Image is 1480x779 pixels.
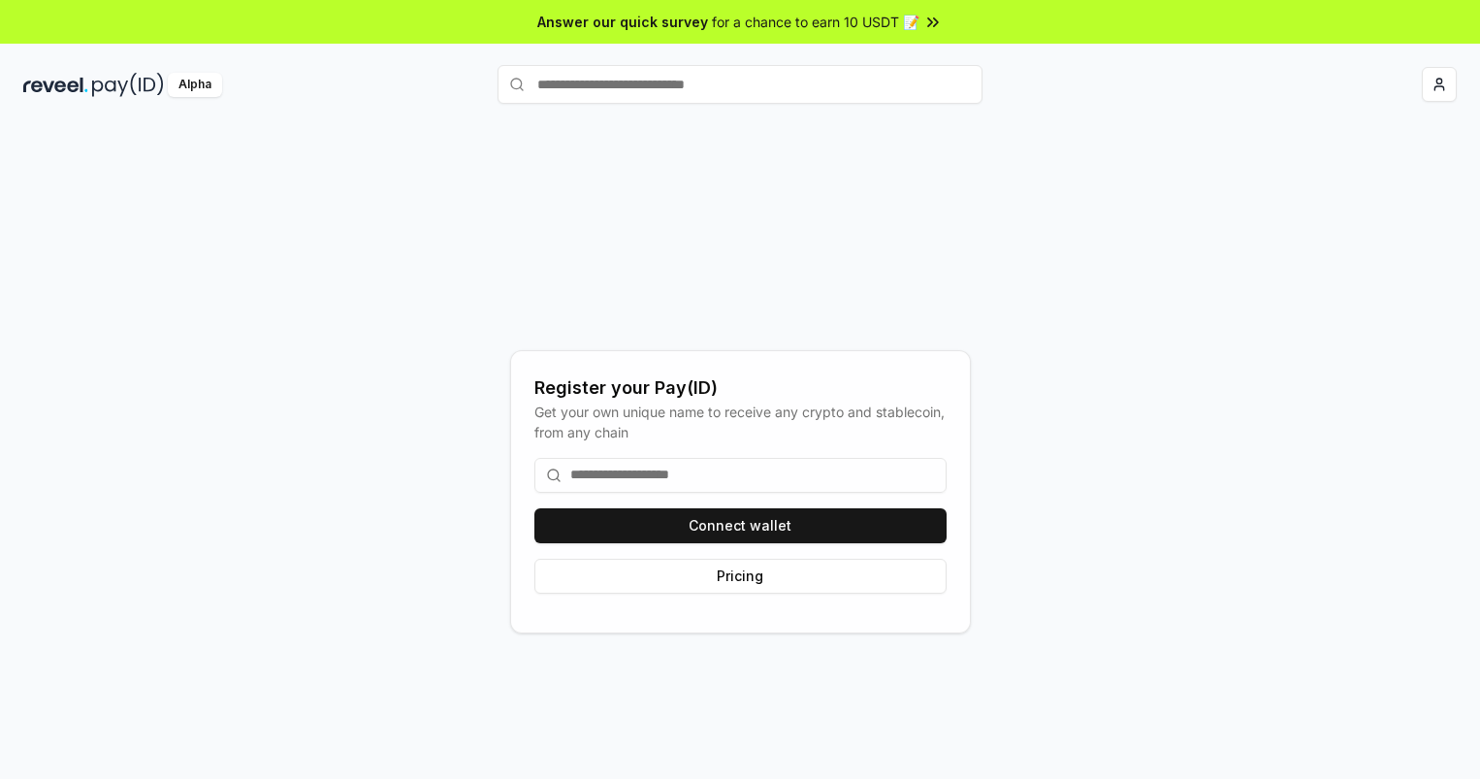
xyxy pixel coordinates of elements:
img: pay_id [92,73,164,97]
div: Register your Pay(ID) [534,374,947,402]
img: reveel_dark [23,73,88,97]
span: for a chance to earn 10 USDT 📝 [712,12,919,32]
div: Alpha [168,73,222,97]
span: Answer our quick survey [537,12,708,32]
button: Pricing [534,559,947,594]
button: Connect wallet [534,508,947,543]
div: Get your own unique name to receive any crypto and stablecoin, from any chain [534,402,947,442]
